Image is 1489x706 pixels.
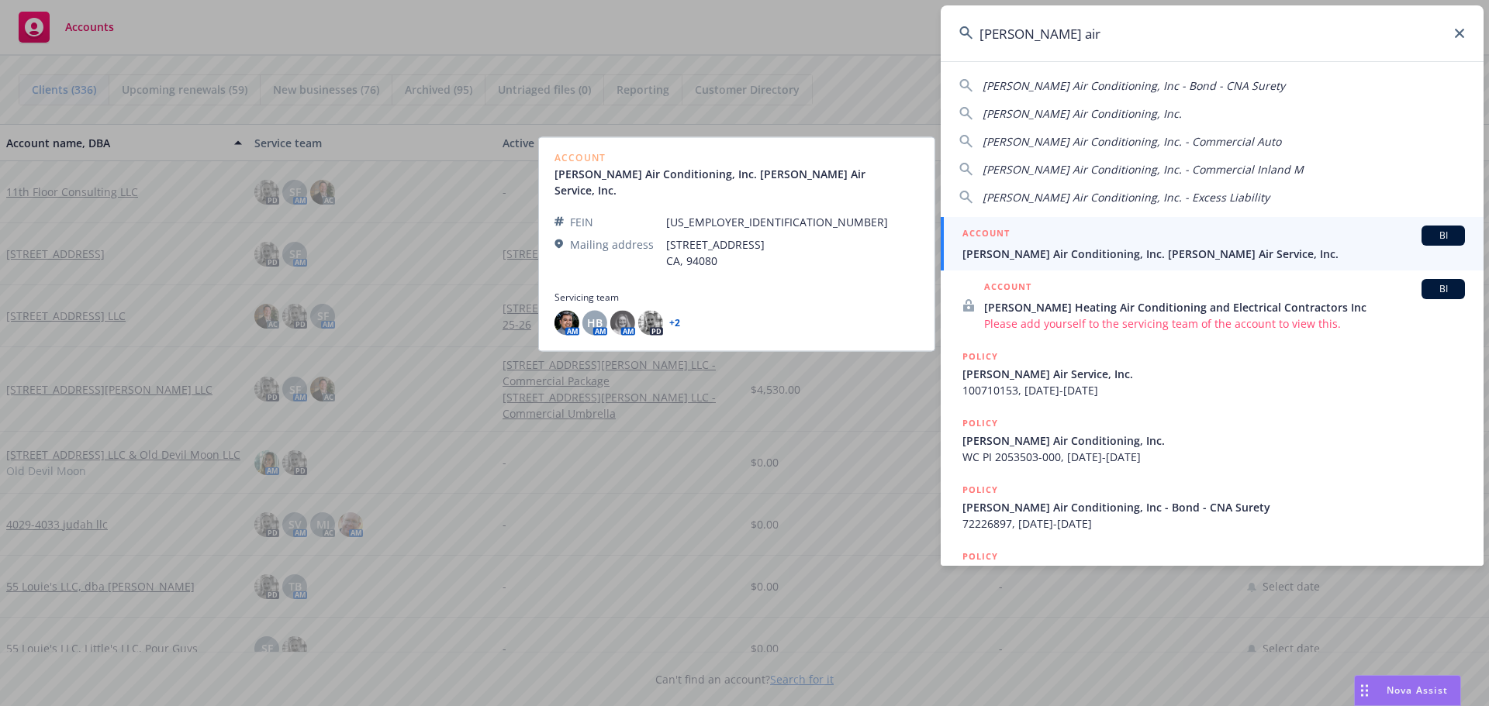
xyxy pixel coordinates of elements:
div: Drag to move [1355,676,1374,705]
span: 72226897, [DATE]-[DATE] [962,515,1465,532]
input: Search... [941,5,1484,61]
span: Nova Assist [1387,684,1448,697]
a: POLICY[PERSON_NAME] Air Conditioning, Inc.WC PI 2053503-000, [DATE]-[DATE] [941,407,1484,474]
h5: POLICY [962,482,998,498]
span: [PERSON_NAME] Heating Air Conditioning and Electrical Contractors Inc [984,299,1465,315]
span: WC PI 2053503-000, [DATE]-[DATE] [962,449,1465,465]
span: [PERSON_NAME] Air Conditioning, Inc. - Commercial Auto [983,134,1281,149]
span: 100710153, [DATE]-[DATE] [962,382,1465,398]
span: [PERSON_NAME] Air Conditioning, Inc. [PERSON_NAME] Air Service, Inc. [962,246,1465,262]
button: Nova Assist [1354,675,1461,706]
span: BI [1428,282,1459,296]
h5: ACCOUNT [984,279,1031,298]
span: [PERSON_NAME] Air Conditioning, Inc. - Excess Liability [983,190,1270,205]
a: ACCOUNTBI[PERSON_NAME] Air Conditioning, Inc. [PERSON_NAME] Air Service, Inc. [941,217,1484,270]
h5: POLICY [962,349,998,364]
a: ACCOUNTBI[PERSON_NAME] Heating Air Conditioning and Electrical Contractors IncPlease add yourself... [941,270,1484,340]
span: BI [1428,229,1459,243]
a: POLICY[PERSON_NAME] Air Conditioning, Inc - Bond - CNA Surety72226897, [DATE]-[DATE] [941,474,1484,540]
a: POLICY [941,540,1484,607]
h5: POLICY [962,415,998,431]
span: [PERSON_NAME] Air Conditioning, Inc - Bond - CNA Surety [962,499,1465,515]
a: POLICY[PERSON_NAME] Air Service, Inc.100710153, [DATE]-[DATE] [941,340,1484,407]
span: [PERSON_NAME] Air Conditioning, Inc. [983,106,1182,121]
h5: ACCOUNT [962,226,1010,244]
span: [PERSON_NAME] Air Conditioning, Inc. - Commercial Inland M [983,162,1304,177]
span: Please add yourself to the servicing team of the account to view this. [984,315,1465,332]
span: [PERSON_NAME] Air Conditioning, Inc - Bond - CNA Surety [983,78,1285,93]
h5: POLICY [962,549,998,564]
span: [PERSON_NAME] Air Conditioning, Inc. [962,432,1465,449]
span: [PERSON_NAME] Air Service, Inc. [962,366,1465,382]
